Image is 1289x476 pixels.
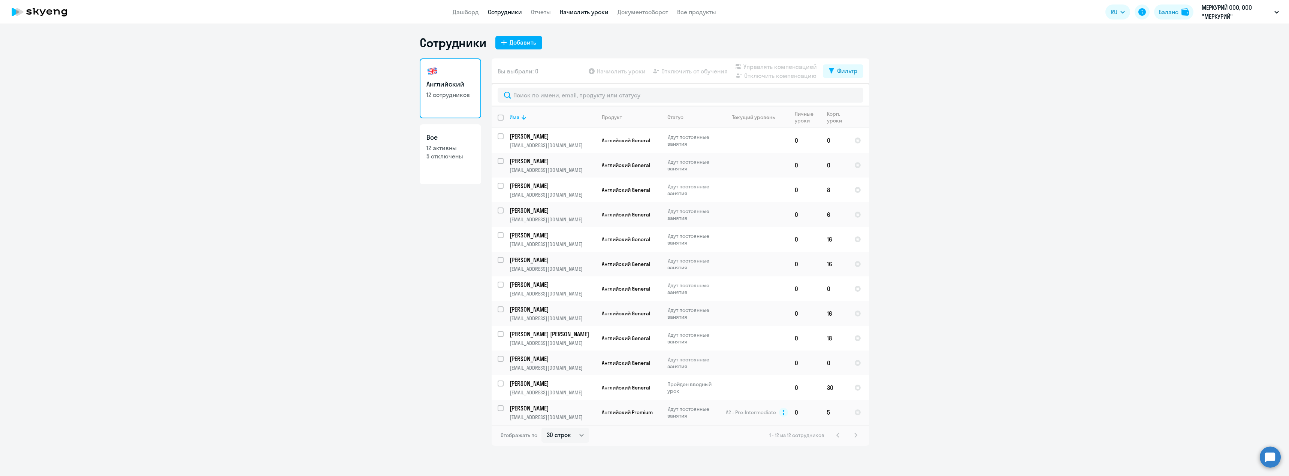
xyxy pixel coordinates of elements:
a: Начислить уроки [560,8,609,16]
p: Идут постоянные занятия [667,331,719,345]
td: 0 [789,227,821,252]
p: 12 активны [426,144,474,152]
button: Балансbalance [1154,4,1193,19]
td: 0 [789,202,821,227]
td: 0 [789,301,821,326]
p: Идут постоянные занятия [667,406,719,419]
span: Английский Premium [602,409,653,416]
p: [EMAIL_ADDRESS][DOMAIN_NAME] [510,216,595,223]
p: [EMAIL_ADDRESS][DOMAIN_NAME] [510,414,595,421]
div: Имя [510,114,595,121]
a: Английский12 сотрудников [420,58,481,118]
p: Идут постоянные занятия [667,233,719,246]
div: Баланс [1159,7,1178,16]
div: Статус [667,114,683,121]
td: 16 [821,301,848,326]
button: МЕРКУРИЙ ООО, ООО "МЕРКУРИЙ" [1198,3,1283,21]
td: 5 [821,400,848,425]
span: Английский General [602,310,650,317]
td: 8 [821,178,848,202]
span: Английский General [602,236,650,243]
div: Текущий уровень [725,114,788,121]
span: Английский General [602,261,650,267]
span: Английский General [602,211,650,218]
p: Пройден вводный урок [667,381,719,394]
div: Корп. уроки [827,110,843,124]
a: [PERSON_NAME] [510,355,595,363]
a: [PERSON_NAME] [510,182,595,190]
img: english [426,65,438,77]
p: [PERSON_NAME] [510,355,594,363]
td: 18 [821,326,848,351]
div: Имя [510,114,519,121]
p: [EMAIL_ADDRESS][DOMAIN_NAME] [510,389,595,396]
a: [PERSON_NAME] [510,231,595,239]
a: Документооборот [618,8,668,16]
a: Отчеты [531,8,551,16]
a: [PERSON_NAME] [510,379,595,388]
span: 1 - 12 из 12 сотрудников [769,432,824,439]
div: Статус [667,114,719,121]
p: [PERSON_NAME] [510,182,594,190]
span: Английский General [602,137,650,144]
div: Личные уроки [795,110,816,124]
td: 0 [789,128,821,153]
td: 0 [821,276,848,301]
td: 16 [821,252,848,276]
div: Продукт [602,114,661,121]
td: 0 [789,351,821,375]
td: 0 [821,128,848,153]
p: Идут постоянные занятия [667,282,719,295]
h1: Сотрудники [420,35,486,50]
p: [PERSON_NAME] [510,256,594,264]
td: 0 [821,153,848,178]
p: Идут постоянные занятия [667,257,719,271]
button: Фильтр [823,64,863,78]
p: [PERSON_NAME] [510,132,594,140]
td: 0 [789,400,821,425]
p: Идут постоянные занятия [667,183,719,197]
p: 5 отключены [426,152,474,160]
div: Фильтр [837,66,857,75]
p: [PERSON_NAME] [510,404,594,412]
a: [PERSON_NAME] [510,281,595,289]
td: 16 [821,227,848,252]
p: Идут постоянные занятия [667,307,719,320]
h3: Английский [426,79,474,89]
a: Сотрудники [488,8,522,16]
a: [PERSON_NAME] [510,206,595,215]
div: Корп. уроки [827,110,848,124]
span: A2 - Pre-Intermediate [726,409,776,416]
td: 0 [789,375,821,400]
a: [PERSON_NAME] [PERSON_NAME] [510,330,595,338]
span: Английский General [602,335,650,342]
a: Все12 активны5 отключены [420,124,481,184]
img: balance [1181,8,1189,16]
p: [EMAIL_ADDRESS][DOMAIN_NAME] [510,340,595,346]
td: 6 [821,202,848,227]
p: [EMAIL_ADDRESS][DOMAIN_NAME] [510,315,595,322]
button: RU [1105,4,1130,19]
a: [PERSON_NAME] [510,305,595,313]
td: 0 [789,276,821,301]
td: 0 [789,252,821,276]
td: 0 [789,153,821,178]
p: Идут постоянные занятия [667,158,719,172]
a: [PERSON_NAME] [510,157,595,165]
p: [EMAIL_ADDRESS][DOMAIN_NAME] [510,290,595,297]
td: 0 [821,351,848,375]
div: Продукт [602,114,622,121]
p: [PERSON_NAME] [510,281,594,289]
p: [PERSON_NAME] [510,231,594,239]
span: Английский General [602,384,650,391]
p: [EMAIL_ADDRESS][DOMAIN_NAME] [510,191,595,198]
div: Личные уроки [795,110,821,124]
p: [EMAIL_ADDRESS][DOMAIN_NAME] [510,142,595,149]
input: Поиск по имени, email, продукту или статусу [498,88,863,103]
a: [PERSON_NAME] [510,404,595,412]
p: Идут постоянные занятия [667,134,719,147]
p: [PERSON_NAME] [510,157,594,165]
td: 30 [821,375,848,400]
p: [EMAIL_ADDRESS][DOMAIN_NAME] [510,266,595,272]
